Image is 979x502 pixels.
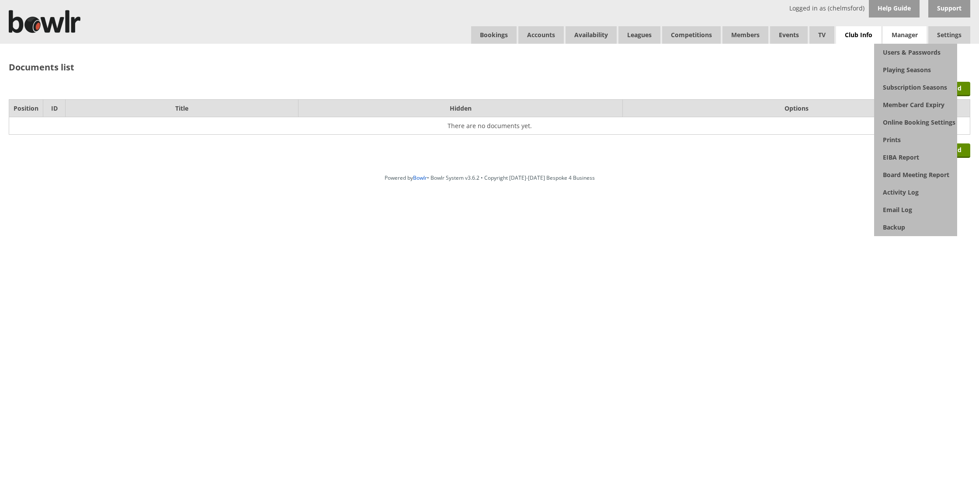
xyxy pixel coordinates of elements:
a: Prints [874,131,957,149]
a: Users & Passwords [874,44,957,61]
td: There are no documents yet. [9,117,970,135]
a: Member Card Expiry [874,96,957,114]
a: Events [770,26,808,44]
td: Title [66,100,299,117]
a: Availability [566,26,617,44]
span: Manager [883,26,927,44]
a: Backup [874,219,957,236]
td: Hidden [299,100,623,117]
a: Bookings [471,26,517,44]
a: Online Booking Settings [874,114,957,131]
a: Playing Seasons [874,61,957,79]
a: Leagues [618,26,660,44]
a: Club Info [836,26,881,44]
span: Accounts [518,26,564,44]
a: Activity Log [874,184,957,201]
span: Powered by • Bowlr System v3.6.2 • Copyright [DATE]-[DATE] Bespoke 4 Business [385,174,595,181]
td: ID [43,100,66,117]
a: Board Meeting Report [874,166,957,184]
a: EIBA Report [874,149,957,166]
span: TV [809,26,834,44]
span: Settings [928,26,970,44]
a: Competitions [662,26,721,44]
a: Email Log [874,201,957,219]
a: Bowlr [413,174,427,181]
a: Subscription Seasons [874,79,957,96]
span: Members [722,26,768,44]
td: Options [623,100,970,117]
td: Position [9,100,43,117]
h2: Documents list [9,61,970,73]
